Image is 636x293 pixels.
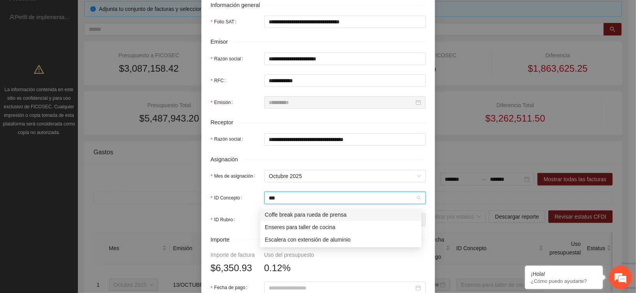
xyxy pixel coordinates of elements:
[260,233,421,246] div: Escalera con extensión de aluminio
[531,278,597,284] p: ¿Cómo puedo ayudarte?
[211,74,229,87] label: RFC:
[269,284,414,292] input: Fecha de pago:
[211,1,266,10] span: Información general
[4,213,148,240] textarea: Escriba su mensaje y pulse “Intro”
[264,251,314,259] div: Uso del presupuesto
[264,16,426,28] input: Folio SAT:
[128,4,146,23] div: Minimizar ventana de chat en vivo
[41,40,131,50] div: Chatee con nosotros ahora
[211,214,238,226] label: ID Rubro:
[269,192,416,204] input: ID Concepto:
[264,74,426,87] input: RFC:
[265,235,417,244] div: Escalera con extensión de aluminio
[264,133,426,146] input: Razón social:
[211,155,244,164] span: Asignación
[211,235,235,244] span: Importe
[265,223,417,231] div: Enseres para taller de cocina
[211,133,247,146] label: Razón social:
[211,16,240,28] label: Folio SAT:
[211,118,239,127] span: Receptor
[211,37,234,46] span: Emisor
[265,210,417,219] div: Coffe break para rueda de prensa
[211,261,252,275] span: $6,350.93
[211,192,246,204] label: ID Concepto:
[211,96,236,109] label: Emisión:
[260,208,421,221] div: Coffe break para rueda de prensa
[264,53,426,65] input: Razón social:
[211,170,259,182] label: Mes de asignación:
[45,104,107,183] span: Estamos en línea.
[211,251,255,259] div: Importe de factura
[211,53,247,65] label: Razón social:
[269,98,414,107] input: Emisión:
[531,271,597,277] div: ¡Hola!
[264,261,291,275] span: 0.12%
[269,170,421,182] span: Octubre 2025
[260,221,421,233] div: Enseres para taller de cocina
